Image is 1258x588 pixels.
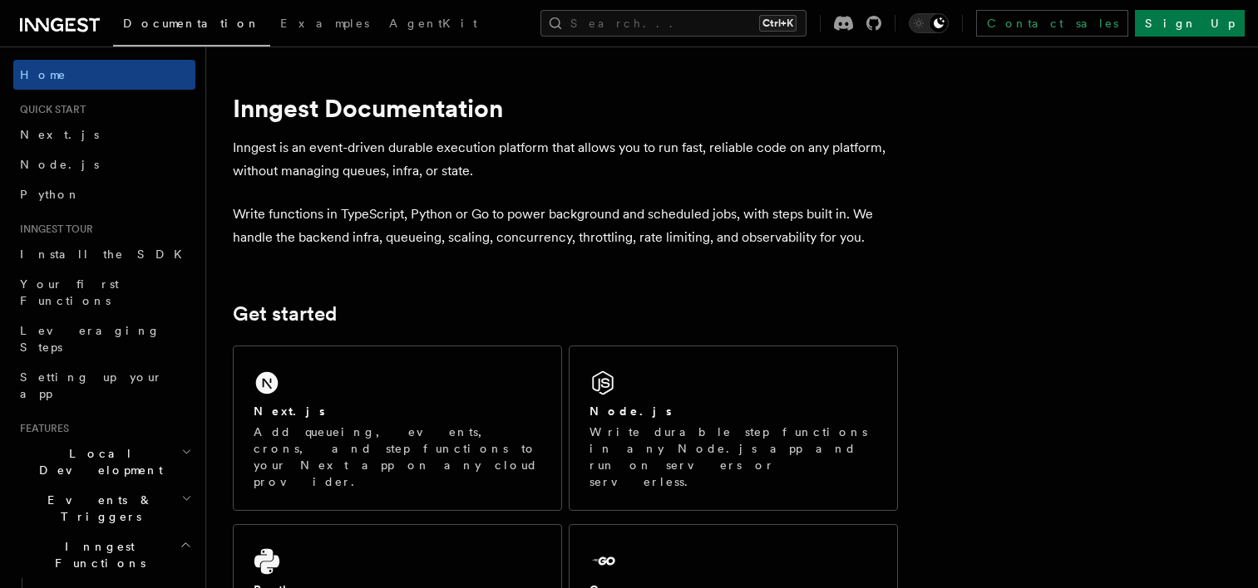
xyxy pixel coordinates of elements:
[909,13,949,33] button: Toggle dark mode
[569,345,898,511] a: Node.jsWrite durable step functions in any Node.js app and run on servers or serverless.
[13,538,180,571] span: Inngest Functions
[20,158,99,171] span: Node.js
[379,5,487,45] a: AgentKit
[233,93,898,123] h1: Inngest Documentation
[976,10,1128,37] a: Contact sales
[233,302,337,326] a: Get started
[20,128,99,141] span: Next.js
[233,203,898,249] p: Write functions in TypeScript, Python or Go to power background and scheduled jobs, with steps bu...
[13,445,181,478] span: Local Development
[20,277,119,307] span: Your first Functions
[590,424,877,490] p: Write durable step functions in any Node.js app and run on servers or serverless.
[233,345,562,511] a: Next.jsAdd queueing, events, crons, and step functions to your Next app on any cloud provider.
[280,17,369,30] span: Examples
[13,422,69,435] span: Features
[13,103,86,116] span: Quick start
[13,439,195,485] button: Local Development
[20,324,160,354] span: Leveraging Steps
[13,179,195,209] a: Python
[233,136,898,183] p: Inngest is an event-driven durable execution platform that allows you to run fast, reliable code ...
[13,532,195,578] button: Inngest Functions
[13,120,195,149] a: Next.js
[270,5,379,45] a: Examples
[113,5,270,47] a: Documentation
[123,17,260,30] span: Documentation
[20,188,81,201] span: Python
[13,492,181,525] span: Events & Triggers
[13,149,195,179] a: Node.js
[13,316,195,362] a: Leveraging Steps
[20,370,163,400] span: Setting up your app
[13,362,195,409] a: Setting up your app
[13,485,195,532] button: Events & Triggers
[590,403,672,419] h2: Node.js
[20,66,67,83] span: Home
[1135,10,1245,37] a: Sign Up
[13,269,195,316] a: Your first Functions
[13,223,93,236] span: Inngest tour
[759,15,797,32] kbd: Ctrl+K
[254,403,325,419] h2: Next.js
[540,10,807,37] button: Search...Ctrl+K
[254,424,541,490] p: Add queueing, events, crons, and step functions to your Next app on any cloud provider.
[20,247,192,261] span: Install the SDK
[13,239,195,269] a: Install the SDK
[389,17,477,30] span: AgentKit
[13,60,195,90] a: Home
